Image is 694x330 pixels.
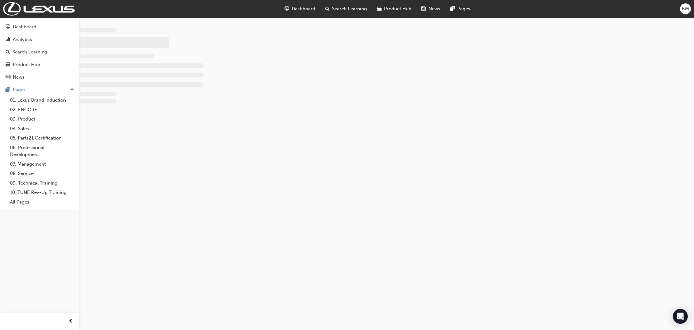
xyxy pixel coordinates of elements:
span: guage-icon [285,5,289,13]
span: pages-icon [6,87,10,93]
span: prev-icon [68,318,73,325]
button: DashboardAnalyticsSearch LearningProduct HubNews [2,20,77,84]
a: 03. Product [7,114,77,124]
span: Product Hub [384,5,411,12]
a: 04. Sales [7,124,77,134]
div: Product Hub [13,61,40,68]
a: News [2,71,77,83]
span: chart-icon [6,37,10,43]
div: News [13,74,25,81]
a: 01. Lexus Brand Induction [7,95,77,105]
a: 02. ENCORE [7,105,77,115]
div: Open Intercom Messenger [673,309,688,324]
a: 10. TUNE Rev-Up Training [7,188,77,197]
button: BM [680,3,691,14]
div: Pages [13,86,25,94]
a: news-iconNews [416,2,445,15]
span: news-icon [421,5,426,13]
div: Dashboard [13,23,36,30]
a: All Pages [7,197,77,207]
span: pages-icon [450,5,455,13]
a: 05. Parts21 Certification [7,133,77,143]
div: Search Learning [12,48,47,56]
span: car-icon [6,62,10,68]
button: Pages [2,84,77,96]
a: search-iconSearch Learning [320,2,372,15]
div: Analytics [13,36,32,43]
a: Search Learning [2,46,77,58]
a: guage-iconDashboard [280,2,320,15]
span: News [428,5,440,12]
span: up-icon [70,86,74,94]
span: BM [682,5,689,12]
img: Trak [3,2,75,16]
span: Search Learning [332,5,367,12]
a: 09. Technical Training [7,178,77,188]
a: Dashboard [2,21,77,33]
a: Analytics [2,34,77,45]
span: car-icon [377,5,382,13]
a: 06. Professional Development [7,143,77,159]
a: 07. Management [7,159,77,169]
span: Dashboard [292,5,315,12]
a: pages-iconPages [445,2,475,15]
a: car-iconProduct Hub [372,2,416,15]
span: guage-icon [6,24,10,30]
span: search-icon [325,5,330,13]
a: Product Hub [2,59,77,71]
span: Pages [457,5,470,12]
a: 08. Service [7,169,77,178]
span: search-icon [6,49,10,55]
span: news-icon [6,75,10,80]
